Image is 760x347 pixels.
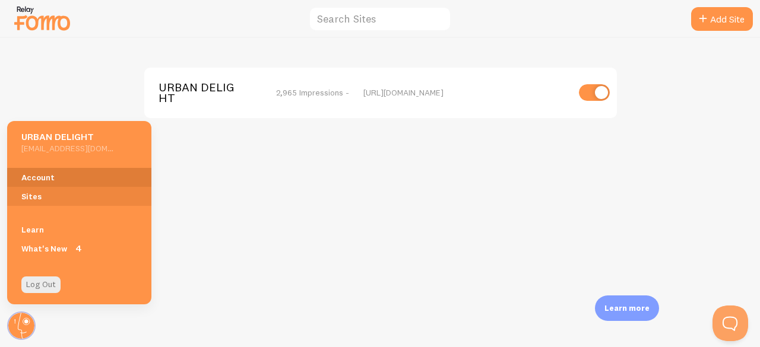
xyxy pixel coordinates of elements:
[276,87,349,98] span: 2,965 Impressions -
[7,168,151,187] a: Account
[363,87,568,98] div: [URL][DOMAIN_NAME]
[159,82,254,104] span: URBAN DELIGHT
[72,243,84,254] span: 4
[21,143,113,154] h5: [EMAIL_ADDRESS][DOMAIN_NAME]
[21,276,61,293] a: Log Out
[604,303,650,314] p: Learn more
[712,305,748,341] iframe: Help Scout Beacon - Open
[7,220,151,239] a: Learn
[595,295,659,321] div: Learn more
[21,130,113,143] h5: URBAN DELIGHT
[7,187,151,206] a: Sites
[7,239,151,258] a: What's New
[12,3,72,33] img: fomo-relay-logo-orange.svg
